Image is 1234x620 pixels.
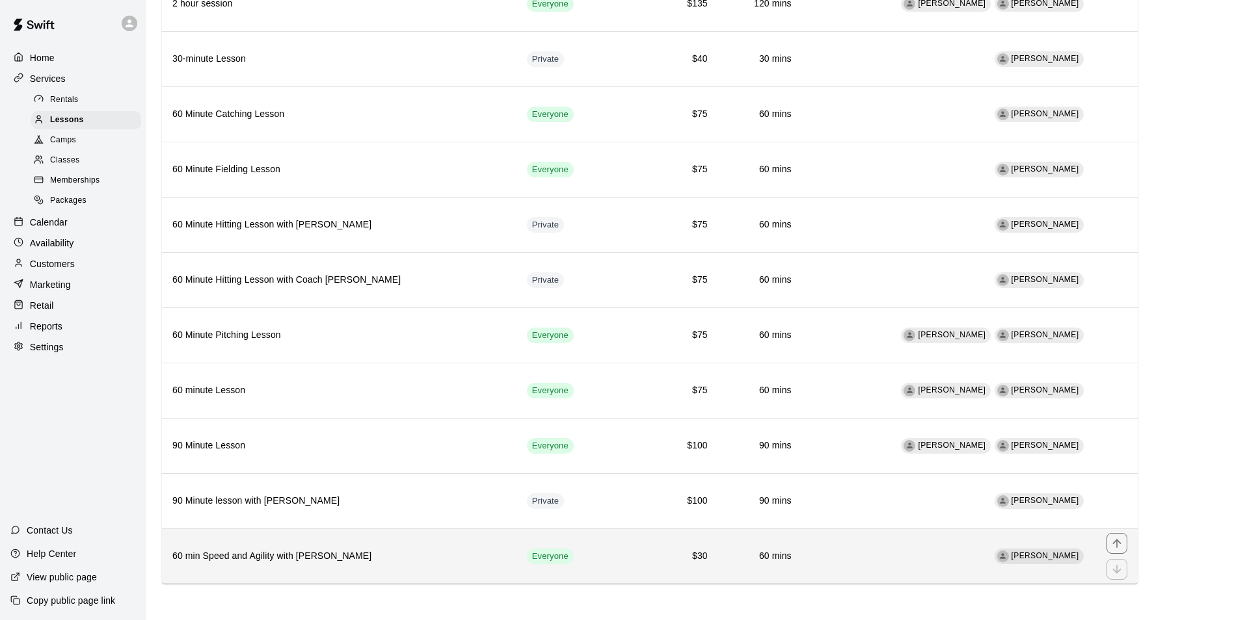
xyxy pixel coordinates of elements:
[30,216,68,229] p: Calendar
[527,274,565,287] span: Private
[904,329,915,341] div: Bryan Anderson
[10,337,136,357] a: Settings
[30,72,66,85] p: Services
[31,191,146,211] a: Packages
[10,213,136,232] a: Calendar
[10,48,136,68] a: Home
[50,134,76,147] span: Camps
[50,114,84,127] span: Lessons
[623,494,708,508] h6: $100
[10,275,136,294] a: Marketing
[31,111,141,129] div: Lessons
[172,107,506,122] h6: 60 Minute Catching Lesson
[729,494,792,508] h6: 90 mins
[527,438,574,454] div: This service is visible to all of your customers
[1012,551,1079,560] span: [PERSON_NAME]
[997,274,1009,286] div: Bailey Hodges
[729,107,792,122] h6: 60 mins
[527,51,565,67] div: This service is hidden, and can only be accessed via a direct link
[997,53,1009,65] div: Bryan Anderson
[31,131,146,151] a: Camps
[30,237,74,250] p: Availability
[172,328,506,342] h6: 60 Minute Pitching Lesson
[1012,496,1079,505] span: [PERSON_NAME]
[30,51,55,64] p: Home
[31,90,146,110] a: Rentals
[172,162,506,177] h6: 60 Minute Fielding Lesson
[997,109,1009,120] div: Bryan Anderson
[50,174,100,187] span: Memberships
[623,383,708,398] h6: $75
[729,328,792,342] h6: 60 mins
[50,154,79,167] span: Classes
[729,549,792,563] h6: 60 mins
[31,110,146,130] a: Lessons
[50,94,79,107] span: Rentals
[729,273,792,287] h6: 60 mins
[10,316,136,336] div: Reports
[623,328,708,342] h6: $75
[31,151,141,170] div: Classes
[31,131,141,149] div: Camps
[27,571,97,584] p: View public page
[527,495,565,508] span: Private
[904,385,915,396] div: Bryan Anderson
[1012,164,1079,174] span: [PERSON_NAME]
[527,219,565,231] span: Private
[527,272,565,288] div: This service is hidden, and can only be accessed via a direct link
[997,495,1009,507] div: Bailey Hodges
[623,218,708,232] h6: $75
[623,439,708,453] h6: $100
[30,320,62,333] p: Reports
[904,440,915,452] div: Bryan Anderson
[172,273,506,287] h6: 60 Minute Hitting Lesson with Coach [PERSON_NAME]
[527,383,574,398] div: This service is visible to all of your customers
[31,192,141,210] div: Packages
[623,52,708,66] h6: $40
[10,233,136,253] a: Availability
[997,440,1009,452] div: Bailey Hodges
[729,383,792,398] h6: 60 mins
[30,278,71,291] p: Marketing
[172,439,506,453] h6: 90 Minute Lesson
[527,329,574,342] span: Everyone
[172,494,506,508] h6: 90 Minute lesson with [PERSON_NAME]
[729,439,792,453] h6: 90 mins
[30,341,64,354] p: Settings
[31,91,141,109] div: Rentals
[10,296,136,315] a: Retail
[1107,533,1127,554] button: move item up
[50,194,87,207] span: Packages
[527,107,574,122] div: This service is visible to all of your customers
[918,330,986,339] span: [PERSON_NAME]
[1012,385,1079,394] span: [PERSON_NAME]
[527,550,574,563] span: Everyone
[30,257,75,270] p: Customers
[10,254,136,274] div: Customers
[997,219,1009,231] div: Bailey Hodges
[172,52,506,66] h6: 30-minute Lesson
[527,162,574,177] div: This service is visible to all of your customers
[31,151,146,171] a: Classes
[172,549,506,563] h6: 60 min Speed and Agility with [PERSON_NAME]
[918,441,986,450] span: [PERSON_NAME]
[10,69,136,88] a: Services
[997,164,1009,175] div: Bailey Hodges
[527,328,574,343] div: This service is visible to all of your customers
[30,299,54,312] p: Retail
[997,329,1009,341] div: Bailey Hodges
[31,172,141,190] div: Memberships
[729,52,792,66] h6: 30 mins
[1012,441,1079,450] span: [PERSON_NAME]
[527,440,574,452] span: Everyone
[729,162,792,177] h6: 60 mins
[623,162,708,177] h6: $75
[623,549,708,563] h6: $30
